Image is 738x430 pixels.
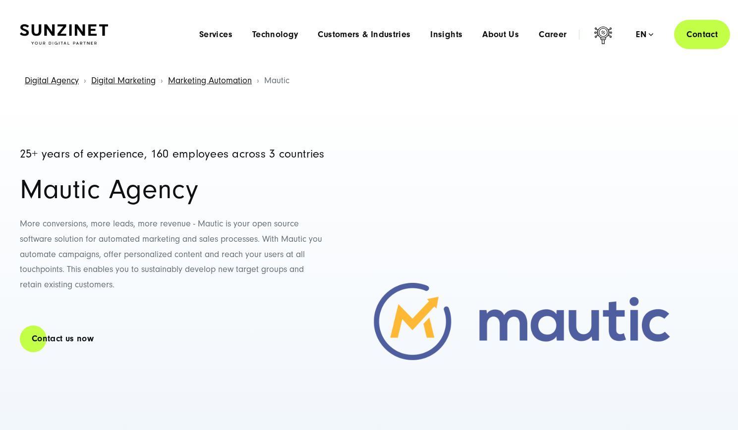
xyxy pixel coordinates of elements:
h1: Mautic Agency [20,176,326,204]
a: Contact us now [20,324,106,353]
span: Mautic [264,75,289,86]
img: SUNZINET Full Service Digital Agentur [20,24,108,45]
a: Marketing Automation [168,75,252,86]
a: Services [199,30,232,40]
a: Customers & Industries [318,30,410,40]
a: Technology [252,30,298,40]
p: 25+ years of experience, 160 employees across 3 countries [20,148,326,161]
div: en [636,30,653,40]
a: Contact [674,20,730,49]
a: About Us [482,30,519,40]
a: Digital Agency [25,75,79,86]
a: Insights [430,30,462,40]
p: More conversions, more leads, more revenue - Mautic is your open source software solution for aut... [20,216,326,292]
a: Digital Marketing [91,75,156,86]
a: Career [539,30,567,40]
